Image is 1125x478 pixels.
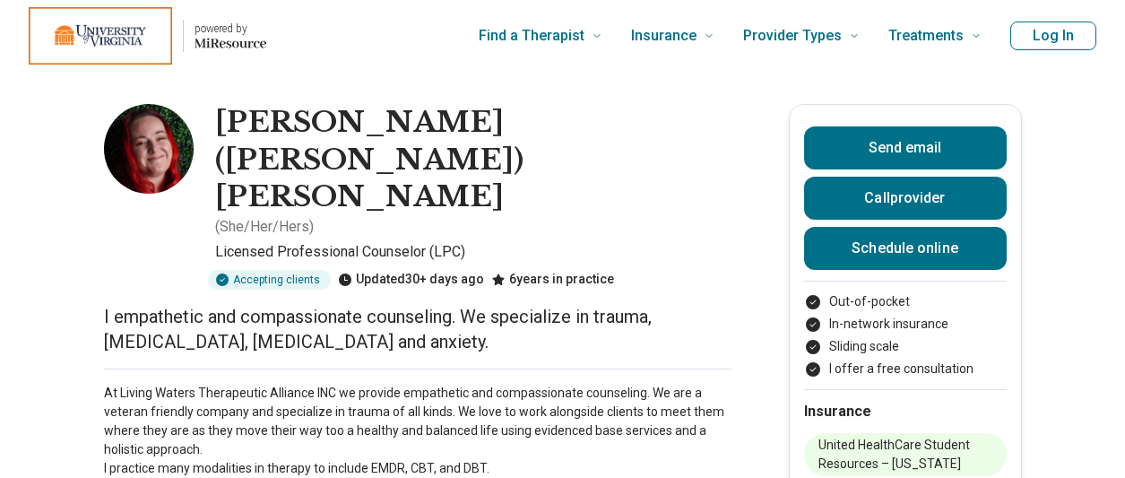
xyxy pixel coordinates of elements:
div: Accepting clients [208,270,331,290]
h2: Insurance [804,401,1007,422]
span: Insurance [631,23,697,48]
button: Send email [804,126,1007,169]
li: In-network insurance [804,315,1007,334]
div: Updated 30+ days ago [338,270,484,290]
li: Sliding scale [804,337,1007,356]
span: Find a Therapist [479,23,584,48]
button: Callprovider [804,177,1007,220]
li: Out-of-pocket [804,292,1007,311]
button: Log In [1010,22,1096,50]
ul: Payment options [804,292,1007,378]
li: I offer a free consultation [804,360,1007,378]
a: Schedule online [804,227,1007,270]
p: Licensed Professional Counselor (LPC) [215,241,731,263]
h1: [PERSON_NAME] ([PERSON_NAME]) [PERSON_NAME] [215,104,731,216]
img: Charlena Correll, Licensed Professional Counselor (LPC) [104,104,194,194]
p: I empathetic and compassionate counseling. We specialize in trauma, [MEDICAL_DATA], [MEDICAL_DATA... [104,304,731,354]
p: ( She/Her/Hers ) [215,216,314,238]
li: United HealthCare Student Resources – [US_STATE] [804,433,1007,476]
p: powered by [195,22,266,36]
div: 6 years in practice [491,270,614,290]
a: Home page [29,7,266,65]
span: Treatments [888,23,964,48]
span: Provider Types [743,23,842,48]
